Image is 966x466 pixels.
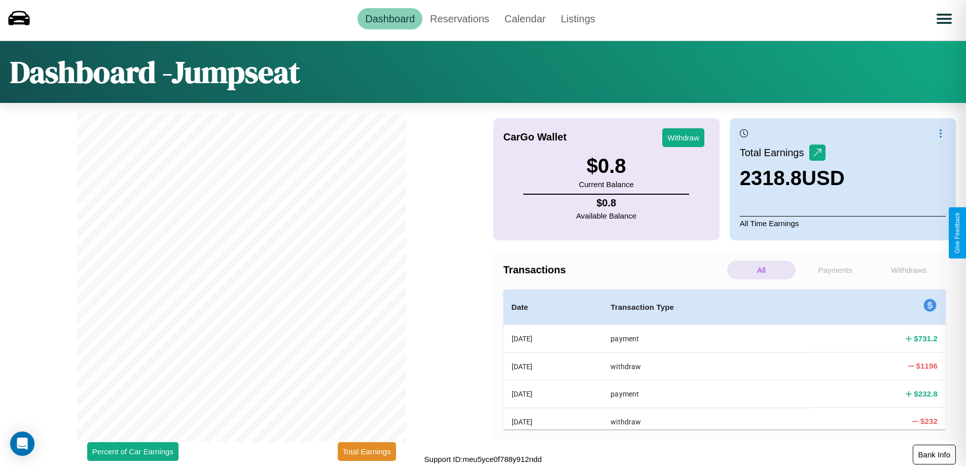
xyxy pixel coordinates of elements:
p: Payments [801,261,869,279]
th: withdraw [602,408,813,435]
h4: $ 232 [920,416,938,426]
div: Open Intercom Messenger [10,432,34,456]
h4: CarGo Wallet [504,131,567,143]
p: Current Balance [579,177,633,191]
p: Support ID: meu5yce0f788y912ndd [424,452,542,466]
th: [DATE] [504,408,603,435]
p: Withdraws [875,261,943,279]
h4: $ 1196 [916,361,938,371]
button: Total Earnings [338,442,396,461]
h4: Transaction Type [611,301,805,313]
h1: Dashboard - Jumpseat [10,51,300,93]
h4: $ 0.8 [576,197,636,209]
th: withdraw [602,352,813,380]
button: Percent of Car Earnings [87,442,178,461]
a: Dashboard [357,8,422,29]
th: payment [602,380,813,408]
h4: Date [512,301,595,313]
button: Bank Info [913,445,956,464]
button: Open menu [930,5,958,33]
h3: 2318.8 USD [740,167,845,190]
th: [DATE] [504,352,603,380]
div: Give Feedback [954,212,961,254]
th: [DATE] [504,380,603,408]
a: Reservations [422,8,497,29]
h4: $ 731.2 [914,333,938,344]
h3: $ 0.8 [579,155,633,177]
p: Available Balance [576,209,636,223]
h4: $ 232.8 [914,388,938,399]
button: Withdraw [662,128,704,147]
p: All Time Earnings [740,216,946,230]
a: Calendar [497,8,553,29]
p: Total Earnings [740,144,809,162]
a: Listings [553,8,603,29]
h4: Transactions [504,264,725,276]
th: [DATE] [504,325,603,353]
th: payment [602,325,813,353]
p: All [727,261,796,279]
